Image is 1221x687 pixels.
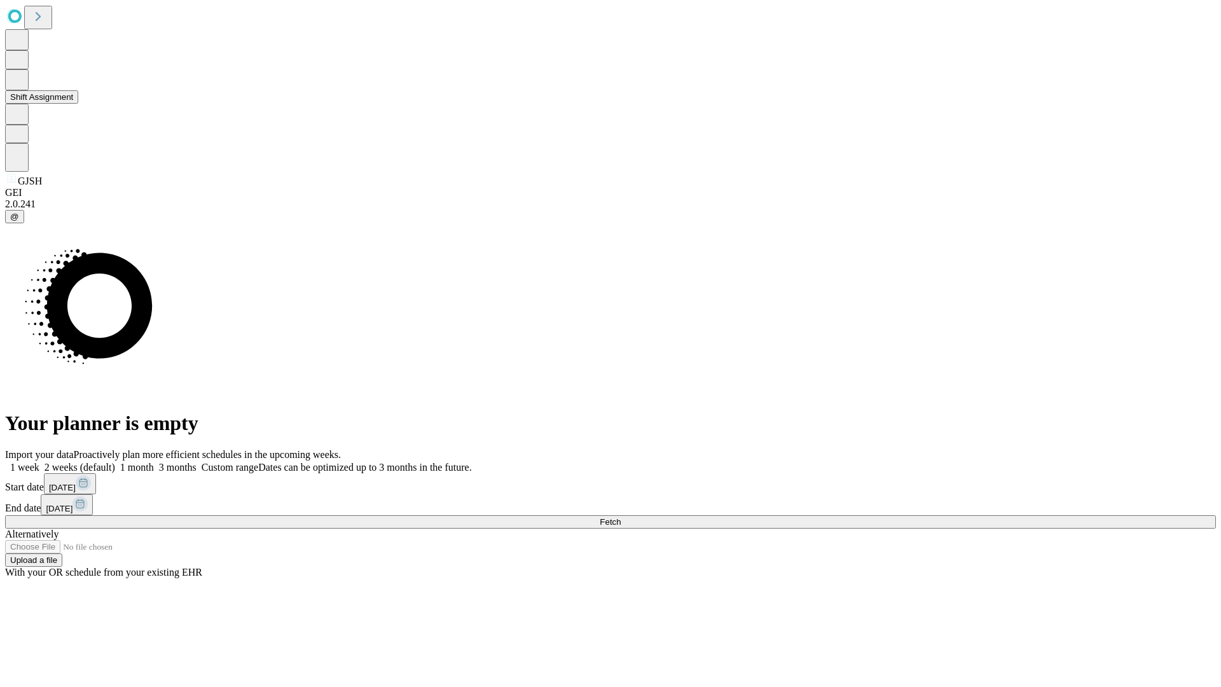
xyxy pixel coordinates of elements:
[5,567,202,578] span: With your OR schedule from your existing EHR
[5,449,74,460] span: Import your data
[5,187,1216,198] div: GEI
[10,212,19,221] span: @
[5,198,1216,210] div: 2.0.241
[5,90,78,104] button: Shift Assignment
[120,462,154,473] span: 1 month
[18,176,42,186] span: GJSH
[49,483,76,492] span: [DATE]
[5,473,1216,494] div: Start date
[5,494,1216,515] div: End date
[258,462,471,473] span: Dates can be optimized up to 3 months in the future.
[5,515,1216,529] button: Fetch
[5,412,1216,435] h1: Your planner is empty
[5,529,59,539] span: Alternatively
[600,517,621,527] span: Fetch
[202,462,258,473] span: Custom range
[74,449,341,460] span: Proactively plan more efficient schedules in the upcoming weeks.
[5,553,62,567] button: Upload a file
[44,473,96,494] button: [DATE]
[46,504,72,513] span: [DATE]
[45,462,115,473] span: 2 weeks (default)
[5,210,24,223] button: @
[10,462,39,473] span: 1 week
[159,462,197,473] span: 3 months
[41,494,93,515] button: [DATE]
